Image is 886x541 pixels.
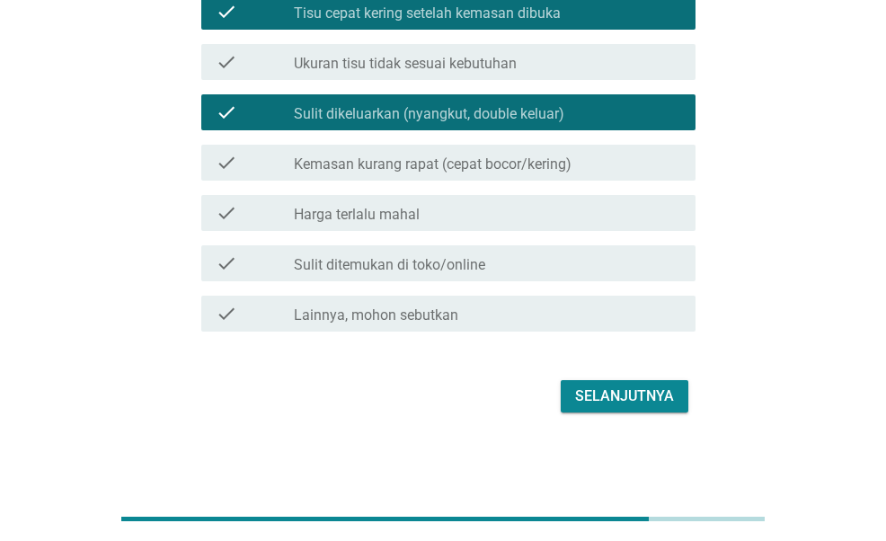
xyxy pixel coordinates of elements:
[216,202,237,224] i: check
[294,55,517,73] label: Ukuran tisu tidak sesuai kebutuhan
[216,152,237,173] i: check
[294,306,458,324] label: Lainnya, mohon sebutkan
[216,51,237,73] i: check
[294,206,420,224] label: Harga terlalu mahal
[216,253,237,274] i: check
[294,256,485,274] label: Sulit ditemukan di toko/online
[216,303,237,324] i: check
[216,1,237,22] i: check
[575,386,674,407] div: Selanjutnya
[294,4,561,22] label: Tisu cepat kering setelah kemasan dibuka
[561,380,688,412] button: Selanjutnya
[294,105,564,123] label: Sulit dikeluarkan (nyangkut, double keluar)
[294,155,571,173] label: Kemasan kurang rapat (cepat bocor/kering)
[216,102,237,123] i: check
